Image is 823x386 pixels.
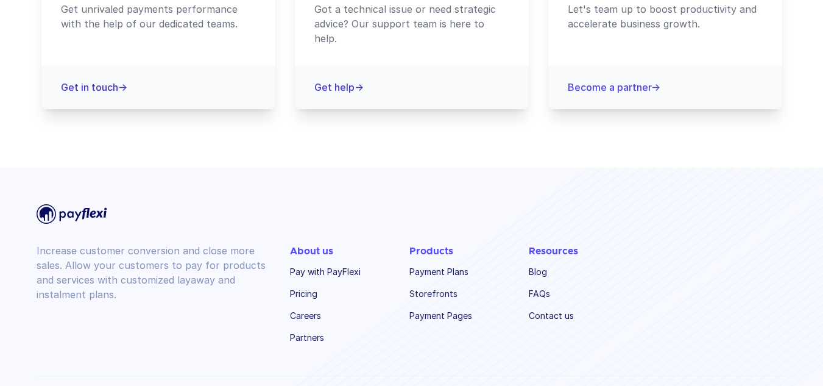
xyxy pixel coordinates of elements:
span: Products [409,246,453,256]
span: → [651,81,660,93]
p: Increase customer conversion and close more sales. Allow your customers to pay for products and s... [37,243,270,302]
span: → [355,81,364,93]
a: Get in touch [61,81,127,93]
a: Careers [290,307,361,324]
iframe: Drift Widget Chat Controller [762,325,808,371]
p: Got a technical issue or need strategic advice? Our support team is here to help. [314,2,509,46]
a: Pay with PayFlexi [290,263,361,281]
span: → [118,81,127,93]
a: Become a partner [568,81,660,93]
a: Get help [314,81,364,93]
a: Pricing [290,285,361,302]
a: FAQs [529,285,599,302]
span: Resources [529,246,578,256]
p: Let's team up to boost productivity and accelerate business growth. [568,2,763,31]
a: Blog [529,263,599,281]
a: Contact us [529,307,599,324]
a: Partners [290,329,361,346]
img: PayFlexi [37,204,107,224]
a: Payment Plans [409,263,480,281]
a: Storefronts [409,285,480,302]
p: Get unrivaled payments performance with the help of our dedicated teams. [61,2,256,31]
span: About us [290,246,333,256]
a: Payment Pages [409,307,480,324]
